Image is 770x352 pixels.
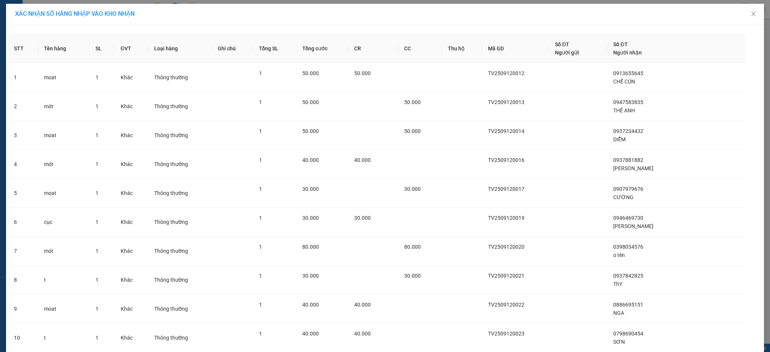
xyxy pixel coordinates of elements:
[613,273,643,279] span: 0937842825
[8,237,38,266] td: 7
[259,157,262,163] span: 1
[148,237,212,266] td: Thông thường
[613,136,626,142] span: DIỄM
[259,273,262,279] span: 1
[488,128,524,134] span: TV2509120014
[488,99,524,105] span: TV2509120013
[613,223,653,229] span: [PERSON_NAME]
[148,179,212,208] td: Thông thường
[212,34,253,63] th: Ghi chú
[488,70,524,76] span: TV2509120012
[302,128,319,134] span: 50.000
[302,215,319,221] span: 30.000
[488,273,524,279] span: TV2509120021
[38,208,89,237] td: cục
[95,190,99,196] span: 1
[354,215,371,221] span: 30.000
[296,34,348,63] th: Tổng cước
[115,34,148,63] th: ĐVT
[555,41,569,47] span: Số ĐT
[555,50,579,56] span: Người gửi
[302,99,319,105] span: 50.000
[115,295,148,323] td: Khác
[398,34,442,63] th: CC
[442,34,482,63] th: Thu hộ
[404,186,421,192] span: 30.000
[354,157,371,163] span: 40.000
[482,34,549,63] th: Mã GD
[115,63,148,92] td: Khác
[8,266,38,295] td: 8
[148,63,212,92] td: Thông thường
[8,150,38,179] td: 4
[89,34,114,63] th: SL
[38,237,89,266] td: mót
[488,215,524,221] span: TV2509120019
[348,34,398,63] th: CR
[15,10,135,17] span: XÁC NHẬN SỐ HÀNG NHẬP VÀO KHO NHẬN
[302,244,319,250] span: 80.000
[115,266,148,295] td: Khác
[613,79,635,85] span: CHẾ CÚN
[95,219,99,225] span: 1
[259,244,262,250] span: 1
[488,302,524,308] span: TV2509120022
[750,11,756,17] span: close
[148,266,212,295] td: Thông thường
[38,179,89,208] td: moat
[613,302,643,308] span: 0886695151
[95,277,99,283] span: 1
[613,252,625,258] span: o tên
[743,4,764,25] button: Close
[8,92,38,121] td: 2
[488,244,524,250] span: TV2509120020
[613,41,628,47] span: Số ĐT
[302,302,319,308] span: 40.000
[613,331,643,337] span: 0798690454
[613,244,643,250] span: 0398034576
[613,99,643,105] span: 0947583835
[613,215,643,221] span: 0946469730
[95,335,99,341] span: 1
[404,128,421,134] span: 50.000
[488,186,524,192] span: TV2509120017
[148,121,212,150] td: Thông thường
[488,157,524,163] span: TV2509120016
[259,99,262,105] span: 1
[148,150,212,179] td: Thông thường
[354,302,371,308] span: 40.000
[253,34,296,63] th: Tổng SL
[115,208,148,237] td: Khác
[8,295,38,323] td: 9
[613,339,625,345] span: SƠN
[115,179,148,208] td: Khác
[148,92,212,121] td: Thông thường
[613,107,635,113] span: THẾ ANH
[115,150,148,179] td: Khác
[259,215,262,221] span: 1
[38,266,89,295] td: t
[95,132,99,138] span: 1
[38,295,89,323] td: moat
[38,63,89,92] td: moat
[259,302,262,308] span: 1
[115,92,148,121] td: Khác
[613,70,643,76] span: 0913655645
[259,331,262,337] span: 1
[302,331,319,337] span: 40.000
[38,150,89,179] td: mót
[148,295,212,323] td: Thông thường
[95,161,99,167] span: 1
[148,34,212,63] th: Loại hàng
[8,34,38,63] th: STT
[488,331,524,337] span: TV2509120023
[613,186,643,192] span: 0907979676
[8,179,38,208] td: 5
[613,310,624,316] span: NGA
[95,306,99,312] span: 1
[259,186,262,192] span: 1
[354,70,371,76] span: 50.000
[8,63,38,92] td: 1
[613,128,643,134] span: 0937234432
[95,74,99,80] span: 1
